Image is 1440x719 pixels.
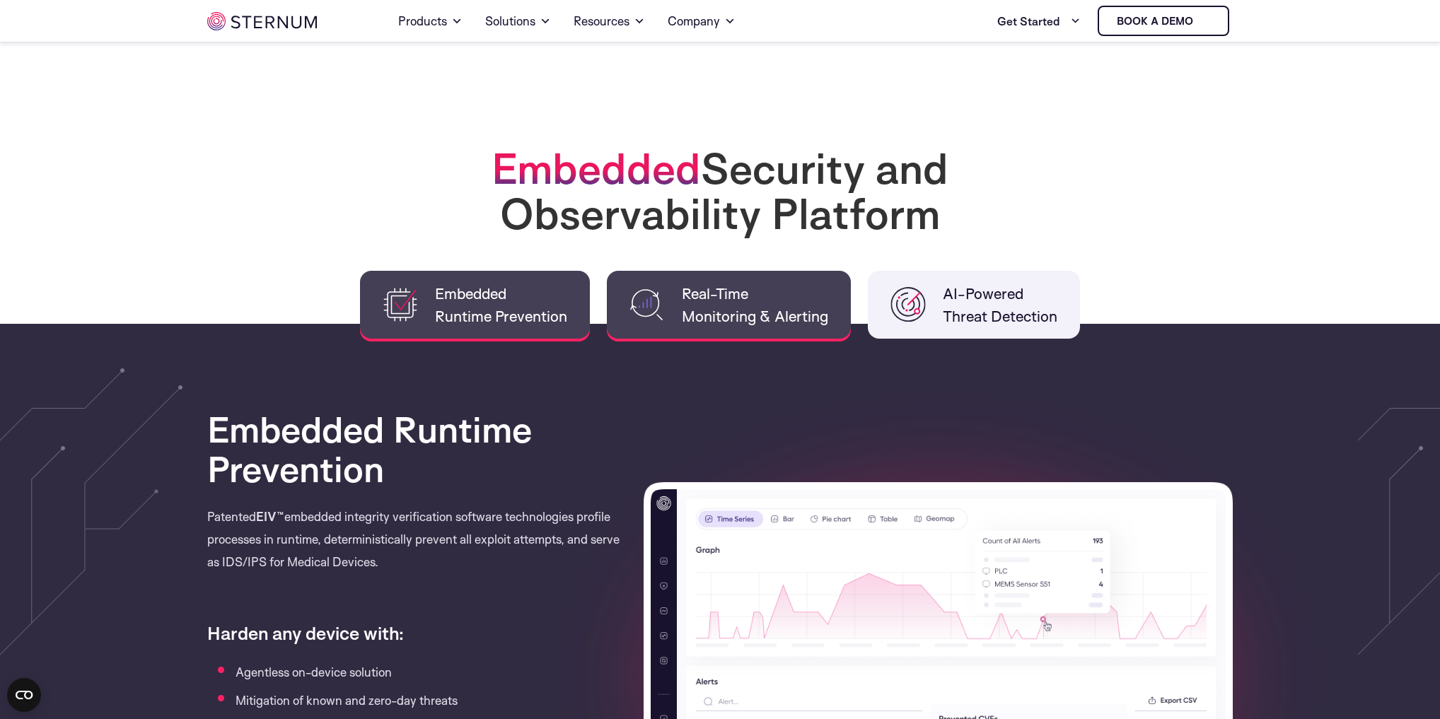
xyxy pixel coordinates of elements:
[997,7,1081,35] a: Get Started
[256,509,284,524] strong: EIV™
[398,1,463,41] a: Products
[682,282,828,327] span: Real-Time Monitoring & Alerting
[890,287,926,322] img: AI-PoweredThreat Detection
[1199,16,1210,27] img: sternum iot
[207,409,622,489] h3: Embedded Runtime Prevention
[236,689,622,709] li: Mitigation of known and zero-day threats
[207,600,622,644] h4: Harden any device with:
[485,1,551,41] a: Solutions
[943,282,1057,327] span: AI-Powered Threat Detection
[435,282,567,327] span: Embedded Runtime Prevention
[1098,6,1229,36] a: Book a demo
[437,146,1003,236] h2: Security and Observability Platform
[492,141,701,194] span: Embedded
[629,287,665,322] img: Real-TimeMonitoring & Alerting
[383,287,418,322] img: EmbeddedRuntime Prevention
[207,505,622,595] p: Patented embedded integrity verification software technologies profile processes in runtime, dete...
[7,678,41,712] button: Open CMP widget
[668,1,736,41] a: Company
[574,1,645,41] a: Resources
[236,661,622,681] li: Agentless on-device solution
[207,12,317,30] img: sternum iot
